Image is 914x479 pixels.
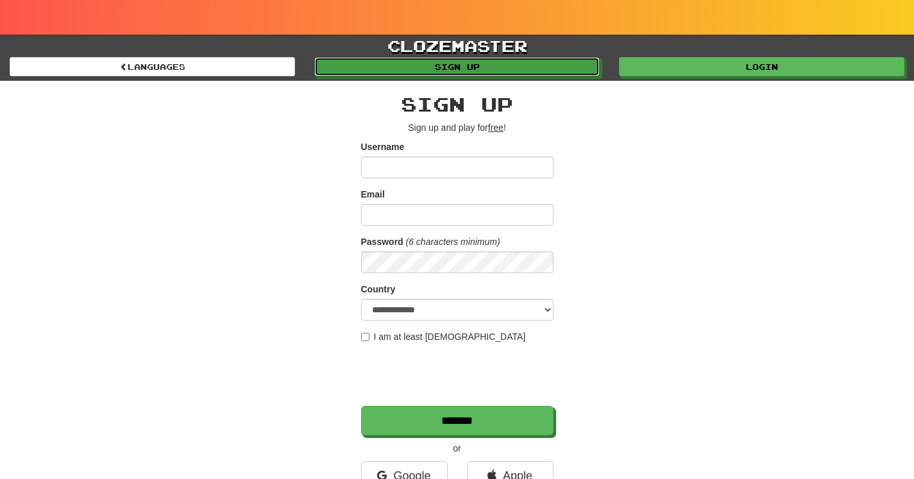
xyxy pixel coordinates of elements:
[361,349,556,399] iframe: reCAPTCHA
[488,122,504,133] u: free
[361,235,403,248] label: Password
[361,333,369,341] input: I am at least [DEMOGRAPHIC_DATA]
[406,237,500,247] em: (6 characters minimum)
[361,121,554,134] p: Sign up and play for !
[361,188,385,201] label: Email
[361,330,526,343] label: I am at least [DEMOGRAPHIC_DATA]
[361,140,405,153] label: Username
[361,94,554,115] h2: Sign up
[361,283,396,296] label: Country
[10,57,295,76] a: Languages
[361,442,554,455] p: or
[314,57,600,76] a: Sign up
[619,57,904,76] a: Login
